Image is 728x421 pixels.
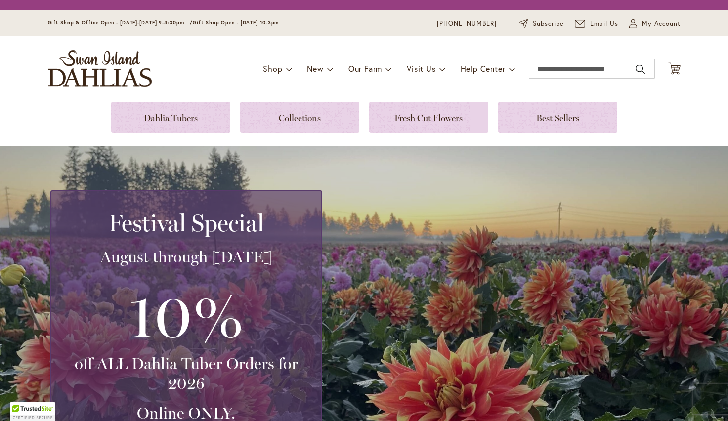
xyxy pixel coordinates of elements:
[437,19,497,29] a: [PHONE_NUMBER]
[63,247,309,267] h3: August through [DATE]
[48,50,152,87] a: store logo
[461,63,506,74] span: Help Center
[642,19,681,29] span: My Account
[307,63,323,74] span: New
[63,354,309,393] h3: off ALL Dahlia Tuber Orders for 2026
[348,63,382,74] span: Our Farm
[533,19,564,29] span: Subscribe
[636,61,644,77] button: Search
[263,63,282,74] span: Shop
[575,19,618,29] a: Email Us
[63,209,309,237] h2: Festival Special
[63,277,309,354] h3: 10%
[590,19,618,29] span: Email Us
[407,63,435,74] span: Visit Us
[193,19,279,26] span: Gift Shop Open - [DATE] 10-3pm
[48,19,193,26] span: Gift Shop & Office Open - [DATE]-[DATE] 9-4:30pm /
[519,19,564,29] a: Subscribe
[629,19,681,29] button: My Account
